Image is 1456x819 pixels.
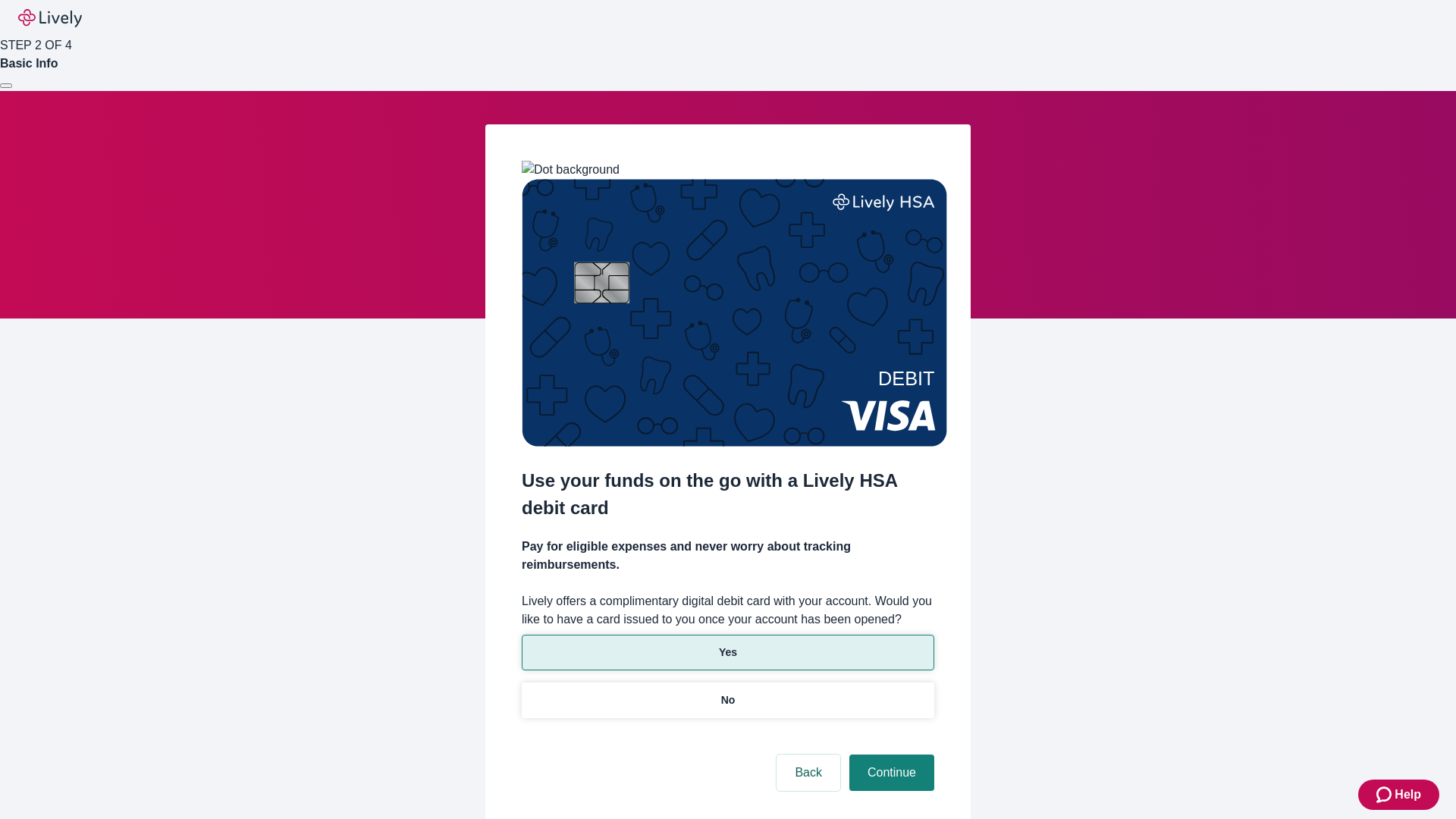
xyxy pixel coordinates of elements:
[849,755,934,791] button: Continue
[1376,786,1395,804] svg: Zendesk support icon
[721,692,736,708] p: No
[1395,786,1421,804] span: Help
[777,755,840,791] button: Back
[522,179,947,447] img: Debit card
[522,467,934,522] h2: Use your funds on the go with a Lively HSA debit card
[1358,780,1439,810] button: Zendesk support iconHelp
[719,645,737,661] p: Yes
[522,538,934,574] h4: Pay for eligible expenses and never worry about tracking reimbursements.
[522,161,620,179] img: Dot background
[522,592,934,629] label: Lively offers a complimentary digital debit card with your account. Would you like to have a card...
[522,635,934,670] button: Yes
[18,9,82,27] img: Lively
[522,682,934,718] button: No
